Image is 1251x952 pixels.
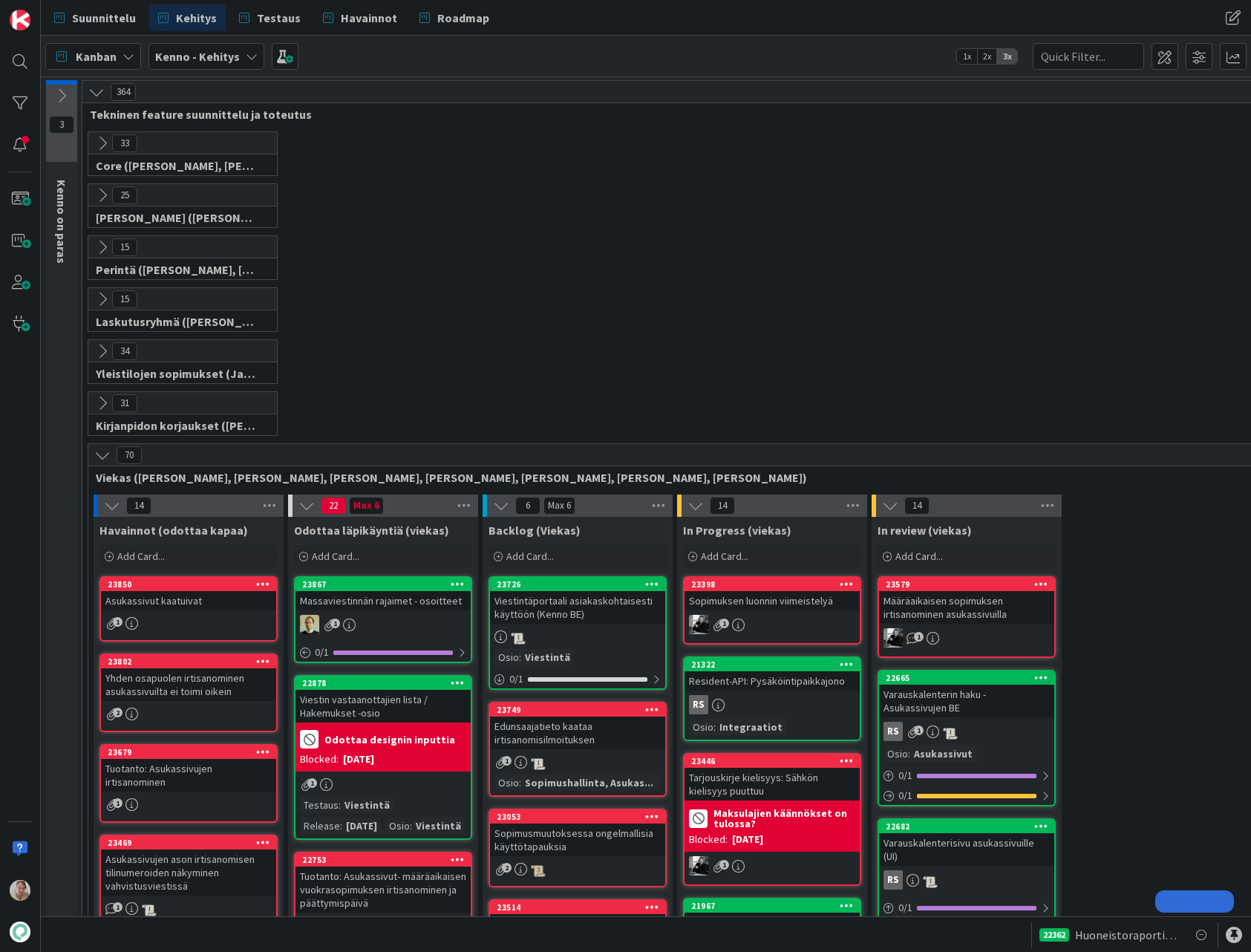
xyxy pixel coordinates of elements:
span: 14 [904,497,930,515]
div: 0/1 [879,786,1054,805]
div: 23749 [497,705,665,715]
span: Havainnot (odottaa kapaa) [99,523,248,538]
div: 23850Asukassivut kaatuivat [101,578,276,610]
div: Osio [494,649,519,665]
span: Kenno on paras [54,180,69,264]
div: 23579 [879,578,1054,591]
div: [DATE] [342,818,381,834]
span: Add Card... [312,550,359,563]
div: 23802 [108,656,276,667]
div: 23579 [886,579,1054,590]
a: Roadmap [411,4,498,31]
span: 3x [997,49,1017,64]
input: Quick Filter... [1033,43,1144,70]
span: : [410,818,412,834]
div: 22682 [879,820,1054,833]
div: 22878Viestin vastaanottajien lista / Hakemukset -osio [295,676,471,723]
div: Varauskalenterin haku - Asukassivujen BE [879,685,1054,717]
div: Asukassivujen ason irtisanomisen tilinumeroiden näkyminen vahvistusviestissä [101,850,276,896]
img: KM [689,856,708,876]
div: Viestintä [521,649,574,665]
img: Visit kanbanzone.com [10,10,30,30]
span: In Progress (viekas) [683,523,791,538]
div: 23726 [490,578,665,591]
span: 1 [113,902,123,912]
div: ML [295,615,471,634]
div: 21967 [691,901,860,911]
span: 1 [113,798,123,808]
div: 21967Viestien ajastus ja draft-tila BE [685,899,860,932]
div: 23398Sopimuksen luonnin viimeistelyä [685,578,860,610]
span: 364 [111,83,136,101]
div: Edunsaajatieto kaataa irtisanomisilmoituksen [490,717,665,749]
div: 22878 [295,676,471,690]
span: 1 [502,756,512,766]
div: 0/1 [490,670,665,688]
div: 0/1 [879,766,1054,785]
span: : [340,818,342,834]
span: 3 [49,116,74,134]
div: Blocked: [689,832,728,847]
div: 23679Tuotanto: Asukassivujen irtisanominen [101,746,276,792]
span: 1 [719,619,729,628]
span: 1 [719,860,729,870]
span: 6 [515,497,540,515]
span: 34 [112,342,137,360]
div: Viestien ajastus ja draft-tila BE [685,913,860,932]
div: 23850 [101,578,276,591]
div: RS [879,722,1054,741]
div: 22665Varauskalenterin haku - Asukassivujen BE [879,671,1054,717]
div: 23514 [490,901,665,914]
div: 23802 [101,655,276,668]
span: Kehitys [176,9,217,27]
div: RS [883,870,903,890]
div: 23726Viestintäportaali asiakaskohtaisesti käyttöön (Kenno BE) [490,578,665,624]
span: 1 [914,726,924,735]
span: 25 [112,186,137,204]
div: 23446Tarjouskirje kielisyys: Sähkön kielisyys puuttuu [685,754,860,801]
div: Osio [689,719,713,735]
span: Backlog (Viekas) [489,523,581,538]
span: Roadmap [437,9,489,27]
div: 23867 [302,579,471,590]
span: Halti (Sebastian, VilleH, Riikka, Antti, MikkoV, PetriH, PetriM) [96,210,258,225]
span: 2x [977,49,997,64]
span: Yleistilojen sopimukset (Jaakko, VilleP, TommiL, Simo) [96,366,258,381]
div: Tuotanto: Asukassivujen irtisanominen [101,759,276,792]
div: 22665 [886,673,1054,683]
div: 23469 [108,838,276,848]
div: Osio [494,775,519,791]
div: Max 6 [353,502,379,509]
a: Kehitys [149,4,226,31]
span: 1 [330,619,340,628]
b: Maksulajien käännökset on tulossa? [713,808,855,829]
span: 14 [126,497,151,515]
div: 23679 [101,746,276,759]
span: 0 / 1 [898,788,912,803]
div: 23867 [295,578,471,591]
div: 21322 [685,658,860,671]
div: Testaus [300,797,339,813]
span: Add Card... [701,550,748,563]
div: 21967 [685,899,860,913]
div: Tuotanto: Asukassivut- määräaikaisen vuokrasopimuksen irtisanominen ja päättymispäivä [295,867,471,913]
div: Sopimusmuutoksessa ongelmallisia käyttötapauksia [490,824,665,856]
div: Yhden osapuolen irtisanominen asukassivuilta ei toimi oikein [101,668,276,701]
b: Odottaa designin inputtia [324,734,455,745]
span: 33 [112,134,137,152]
div: Varauskalenterisivu asukassivuille (UI) [879,833,1054,866]
div: 23749 [490,703,665,717]
div: [DATE] [343,752,374,767]
div: 23579Määräaikaisen sopimuksen irtisanominen asukassivuilla [879,578,1054,624]
img: KM [883,628,903,648]
div: Asukassivut kaatuivat [101,591,276,610]
div: 23726 [497,579,665,590]
span: Testaus [257,9,301,27]
div: 23053 [497,812,665,822]
span: Add Card... [117,550,165,563]
span: 2 [113,708,123,717]
span: Core (Pasi, Jussi, JaakkoHä, Jyri, Leo, MikkoK, Väinö, MattiH) [96,158,258,173]
span: Kirjanpidon korjaukset (Jussi, JaakkoHä) [96,418,258,433]
div: Viestintä [412,818,465,834]
div: Viestin vastaanottajien lista / Hakemukset -osio [295,690,471,723]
